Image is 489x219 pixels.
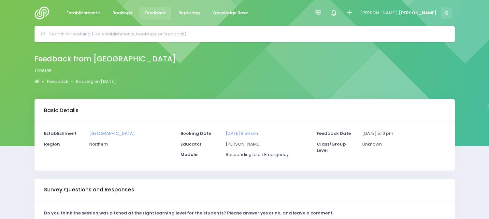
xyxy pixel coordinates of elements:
[180,151,197,158] strong: Module
[61,7,105,19] a: Establishments
[212,10,248,16] span: Knowledge Base
[47,78,68,85] a: Feedback
[76,78,116,85] a: Booking on [DATE]
[44,210,334,216] strong: Do you think the session was pitched at the right learning level for the students? Please answer ...
[399,10,437,16] span: [PERSON_NAME]
[44,141,60,147] strong: Region
[441,7,452,19] span: S
[49,29,446,39] input: Search for anything (like establishments, bookings, or feedback)
[66,10,100,16] span: Establishments
[226,141,309,148] p: [PERSON_NAME]
[360,10,398,16] span: [PERSON_NAME],
[226,130,258,136] a: [DATE] 8:50 am
[207,7,253,19] a: Knowledge Base
[179,10,200,16] span: Reporting
[107,7,137,19] a: Bookings
[317,130,351,136] strong: Feedback Date
[44,187,134,193] h3: Survey Questions and Responses
[362,130,445,137] p: [DATE] 5:10 pm
[145,10,166,16] span: Feedback
[180,130,211,136] strong: Booking Date
[44,107,79,114] h3: Basic Details
[112,10,132,16] span: Bookings
[35,55,176,63] h2: Feedback from [GEOGRAPHIC_DATA]
[35,6,53,19] img: Logo
[89,130,135,136] a: [GEOGRAPHIC_DATA]
[44,130,77,136] strong: Establishment
[317,141,346,154] strong: Class/Group Level
[362,141,445,148] p: Unknown
[180,141,202,147] strong: Educator
[139,7,171,19] a: Feedback
[35,68,51,74] span: f706135
[85,141,176,152] div: Northern
[173,7,205,19] a: Reporting
[226,151,309,158] p: Responding to an Emergency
